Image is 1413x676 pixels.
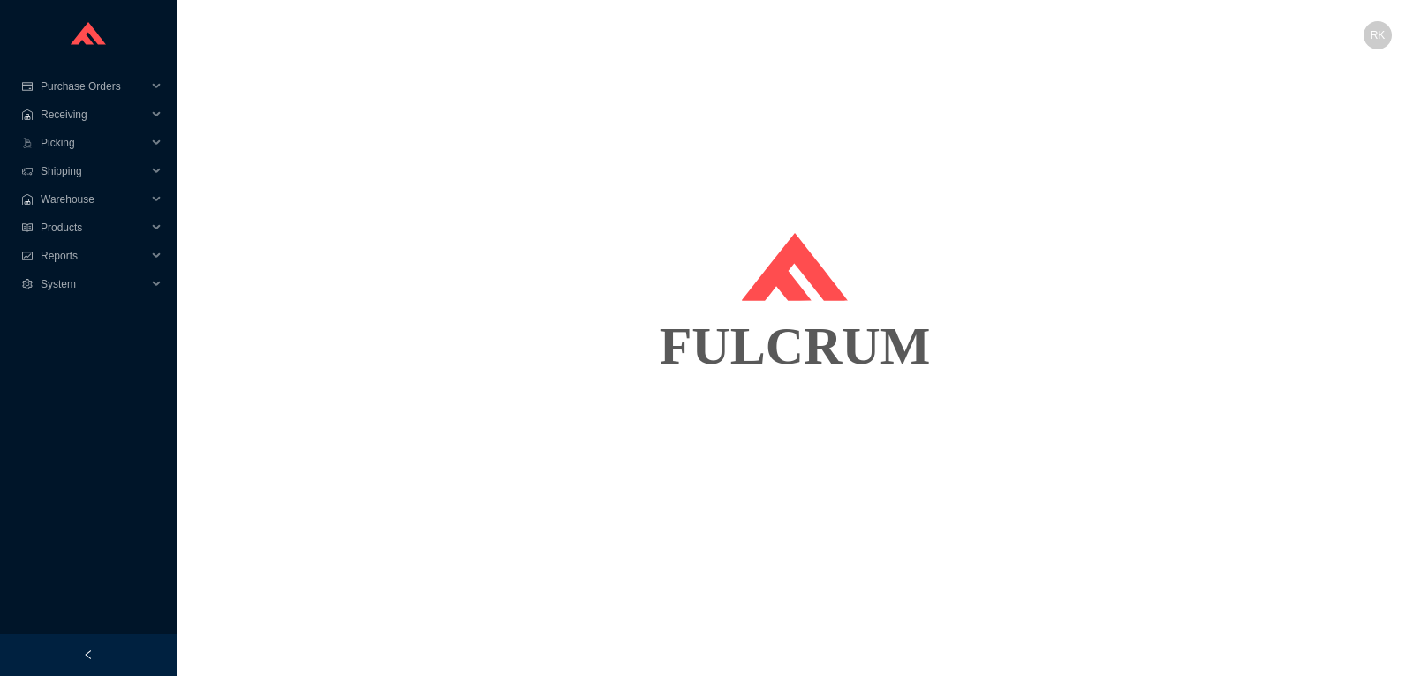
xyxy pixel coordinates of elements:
[41,101,147,129] span: Receiving
[41,129,147,157] span: Picking
[21,222,34,233] span: read
[41,157,147,185] span: Shipping
[41,242,147,270] span: Reports
[41,214,147,242] span: Products
[21,251,34,261] span: fund
[21,279,34,289] span: setting
[21,81,34,92] span: credit-card
[83,650,94,660] span: left
[41,72,147,101] span: Purchase Orders
[198,302,1392,390] div: FULCRUM
[1371,21,1386,49] span: RK
[41,270,147,298] span: System
[41,185,147,214] span: Warehouse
